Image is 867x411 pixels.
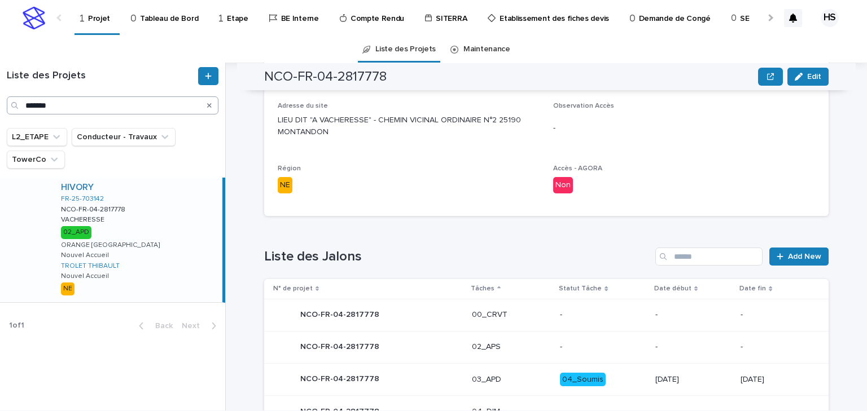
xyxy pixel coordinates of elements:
[807,73,821,81] span: Edit
[655,375,732,385] p: [DATE]
[471,282,494,295] p: Tâches
[182,322,207,330] span: Next
[61,226,91,238] div: 02_APD
[7,151,65,169] button: TowerCo
[72,128,176,146] button: Conducteur - Travaux
[278,103,328,109] span: Adresse du site
[741,342,811,352] p: -
[61,195,104,203] a: FR-25-703142
[741,310,811,320] p: -
[278,114,540,138] p: LIEU DIT "A VACHERESSE" - CHEMIN VICINAL ORDINAIRE N°2 25190 MONTANDON
[553,103,614,109] span: Observation Accès
[264,69,387,85] h2: NCO-FR-04-2817778
[788,253,821,260] span: Add New
[787,68,829,86] button: Edit
[61,204,128,214] p: NCO-FR-04-2817778
[821,9,839,27] div: HS
[769,248,829,266] a: Add New
[560,310,646,320] p: -
[655,248,763,266] input: Search
[264,299,829,331] tr: NCO-FR-04-2817778NCO-FR-04-2817778 00_CRVT---
[61,272,109,280] p: Nouvel Accueil
[300,372,382,384] p: NCO-FR-04-2817778
[61,262,120,270] a: TROLET THIBAULT
[300,308,382,320] p: NCO-FR-04-2817778
[559,282,602,295] p: Statut Tâche
[472,342,551,352] p: 02_APS
[655,342,732,352] p: -
[61,241,160,249] p: ORANGE [GEOGRAPHIC_DATA]
[472,310,551,320] p: 00_CRVT
[264,363,829,396] tr: NCO-FR-04-2817778NCO-FR-04-2817778 03_APD04_Soumis[DATE][DATE]
[264,249,651,265] h1: Liste des Jalons
[130,321,177,331] button: Back
[560,373,606,387] div: 04_Soumis
[61,182,94,193] a: HIVORY
[553,122,815,134] p: -
[739,282,766,295] p: Date fin
[148,322,173,330] span: Back
[375,36,436,63] a: Liste des Projets
[177,321,225,331] button: Next
[7,128,67,146] button: L2_ETAPE
[560,342,646,352] p: -
[264,331,829,363] tr: NCO-FR-04-2817778NCO-FR-04-2817778 02_APS---
[61,282,75,295] div: NE
[7,70,196,82] h1: Liste des Projets
[300,340,382,352] p: NCO-FR-04-2817778
[61,251,109,259] p: Nouvel Accueil
[553,165,602,172] span: Accès - AGORA
[278,177,292,193] div: NE
[654,282,691,295] p: Date début
[61,214,107,224] p: VACHERESSE
[273,282,313,295] p: N° de projet
[553,177,573,193] div: Non
[655,310,732,320] p: -
[472,375,551,385] p: 03_APD
[23,7,45,29] img: stacker-logo-s-only.png
[463,36,510,63] a: Maintenance
[741,375,811,385] p: [DATE]
[7,96,218,114] input: Search
[278,165,301,172] span: Région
